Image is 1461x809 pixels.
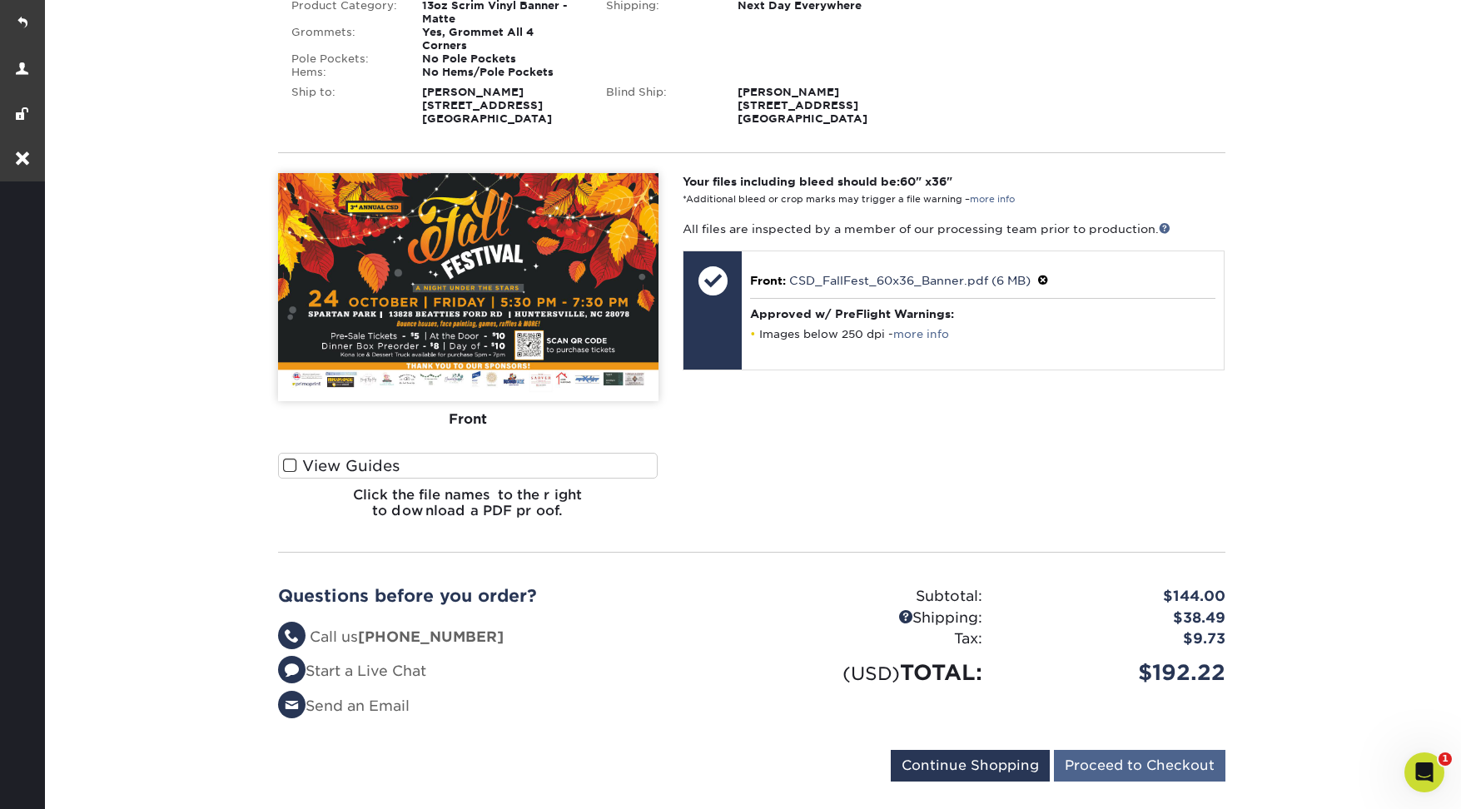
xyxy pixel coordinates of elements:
input: Proceed to Checkout [1054,750,1225,782]
span: 1 [1439,752,1452,766]
input: Continue Shopping [891,750,1050,782]
div: Yes, Grommet All 4 Corners [410,26,594,52]
h6: Click the file names to the right to download a PDF proof. [278,487,658,532]
small: *Additional bleed or crop marks may trigger a file warning – [683,194,1015,205]
label: View Guides [278,453,658,479]
a: more info [893,328,949,340]
small: (USD) [842,663,900,684]
strong: [PHONE_NUMBER] [358,628,504,645]
strong: [PERSON_NAME] [STREET_ADDRESS] [GEOGRAPHIC_DATA] [422,86,552,125]
span: 36 [932,175,947,188]
li: Call us [278,627,739,648]
h2: Questions before you order? [278,586,739,606]
span: Front: [750,274,786,287]
div: Pole Pockets: [279,52,410,66]
div: Grommets: [279,26,410,52]
p: All files are inspected by a member of our processing team prior to production. [683,221,1225,237]
div: $38.49 [995,608,1238,629]
a: more info [970,194,1015,205]
div: $144.00 [995,586,1238,608]
a: CSD_FallFest_60x36_Banner.pdf (6 MB) [789,274,1031,287]
div: No Hems/Pole Pockets [410,66,594,79]
div: Blind Ship: [594,86,725,126]
div: Shipping: [752,608,995,629]
div: TOTAL: [752,657,995,688]
iframe: Intercom live chat [1404,752,1444,792]
h4: Approved w/ PreFlight Warnings: [750,307,1215,320]
li: Images below 250 dpi - [750,327,1215,341]
a: Send an Email [278,697,410,714]
div: Subtotal: [752,586,995,608]
div: Tax: [752,628,995,650]
div: $9.73 [995,628,1238,650]
div: No Pole Pockets [410,52,594,66]
strong: Your files including bleed should be: " x " [683,175,952,188]
a: Start a Live Chat [278,663,426,679]
div: Hems: [279,66,410,79]
strong: [PERSON_NAME] [STREET_ADDRESS] [GEOGRAPHIC_DATA] [738,86,867,125]
span: 60 [900,175,916,188]
div: Front [278,401,658,438]
div: $192.22 [995,657,1238,688]
div: Ship to: [279,86,410,126]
